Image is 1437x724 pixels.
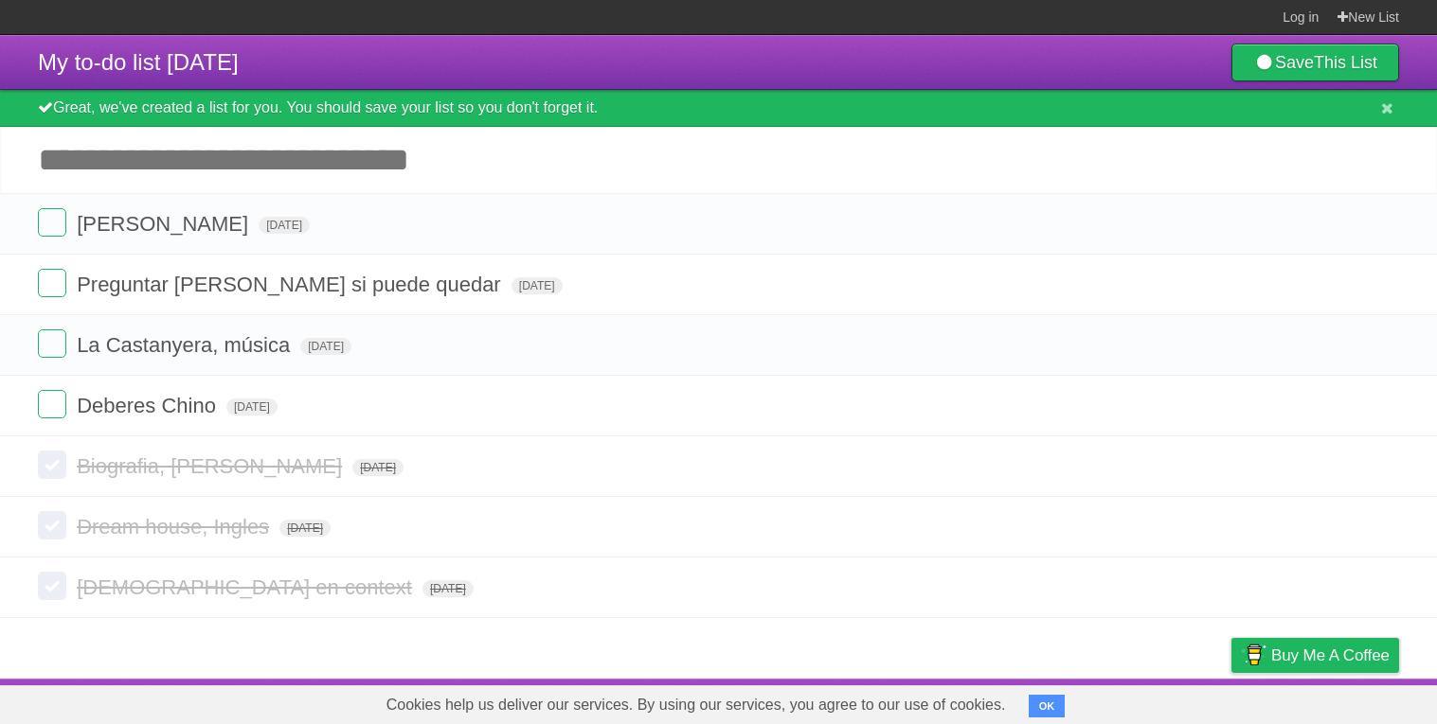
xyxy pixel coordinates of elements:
span: [DATE] [259,217,310,234]
span: [DATE] [422,580,474,597]
span: [DATE] [352,459,404,476]
label: Done [38,572,66,600]
span: Cookies help us deliver our services. By using our services, you agree to our use of cookies. [368,686,1025,724]
span: [DATE] [226,398,278,415]
span: [DATE] [300,338,351,355]
label: Done [38,329,66,358]
span: Dream house, Ingles [77,515,274,539]
a: SaveThis List [1231,44,1399,81]
span: [DATE] [512,277,563,294]
button: OK [1029,695,1066,717]
span: Buy me a coffee [1271,639,1390,672]
span: [PERSON_NAME] [77,212,253,236]
label: Done [38,208,66,237]
span: Deberes Chino [77,394,221,417]
label: Done [38,450,66,479]
img: Buy me a coffee [1241,639,1266,671]
a: Developers [1042,683,1119,719]
a: Buy me a coffee [1231,638,1399,673]
a: Suggest a feature [1280,683,1399,719]
a: About [979,683,1019,719]
a: Privacy [1207,683,1256,719]
span: La Castanyera, música [77,333,295,357]
label: Done [38,269,66,297]
b: This List [1314,53,1377,72]
span: [DEMOGRAPHIC_DATA] en context [77,575,417,599]
span: [DATE] [279,520,331,537]
label: Done [38,511,66,539]
span: Biografia, [PERSON_NAME] [77,454,347,478]
span: My to-do list [DATE] [38,49,239,75]
label: Done [38,390,66,418]
span: Preguntar [PERSON_NAME] si puede quedar [77,273,506,296]
a: Terms [1142,683,1184,719]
